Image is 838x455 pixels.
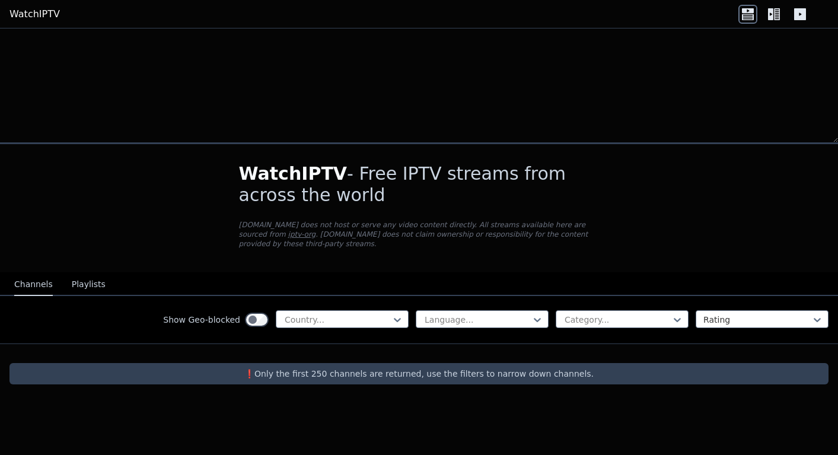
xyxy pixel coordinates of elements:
[163,314,240,326] label: Show Geo-blocked
[72,273,106,296] button: Playlists
[239,163,348,184] span: WatchIPTV
[14,368,824,380] p: ❗️Only the first 250 channels are returned, use the filters to narrow down channels.
[239,163,600,206] h1: - Free IPTV streams from across the world
[239,220,600,249] p: [DOMAIN_NAME] does not host or serve any video content directly. All streams available here are s...
[288,230,316,238] a: iptv-org
[14,273,53,296] button: Channels
[9,7,60,21] a: WatchIPTV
